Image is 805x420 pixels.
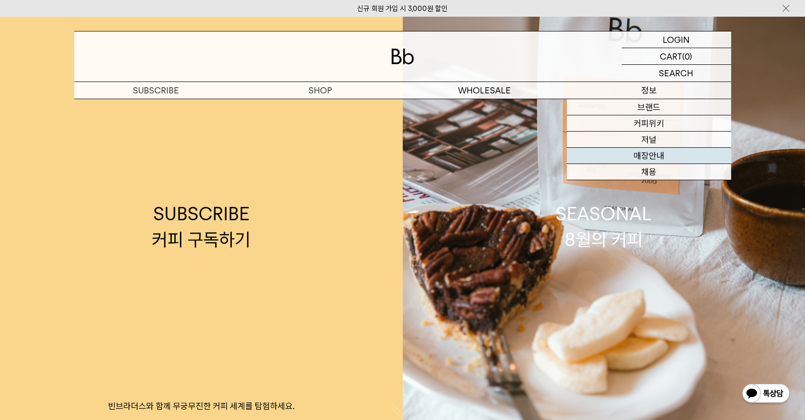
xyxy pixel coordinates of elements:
[659,65,694,82] p: SEARCH
[567,164,731,180] a: 채용
[683,48,693,64] p: (0)
[567,148,731,164] a: 매장안내
[567,132,731,148] a: 저널
[358,4,448,13] a: 신규 회원 가입 시 3,000원 할인
[567,99,731,115] a: 브랜드
[622,48,731,65] a: CART (0)
[152,201,250,252] div: SUBSCRIBE 커피 구독하기
[622,31,731,48] a: LOGIN
[74,82,239,99] a: SUBSCRIBE
[663,31,690,48] p: LOGIN
[556,201,652,252] div: SEASONAL 8월의 커피
[239,82,403,99] a: SHOP
[391,49,414,64] img: 로고
[567,115,731,132] a: 커피위키
[403,82,567,99] p: WHOLESALE
[567,82,731,99] p: 정보
[741,383,791,406] img: 카카오톡 채널 1:1 채팅 버튼
[660,48,683,64] p: CART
